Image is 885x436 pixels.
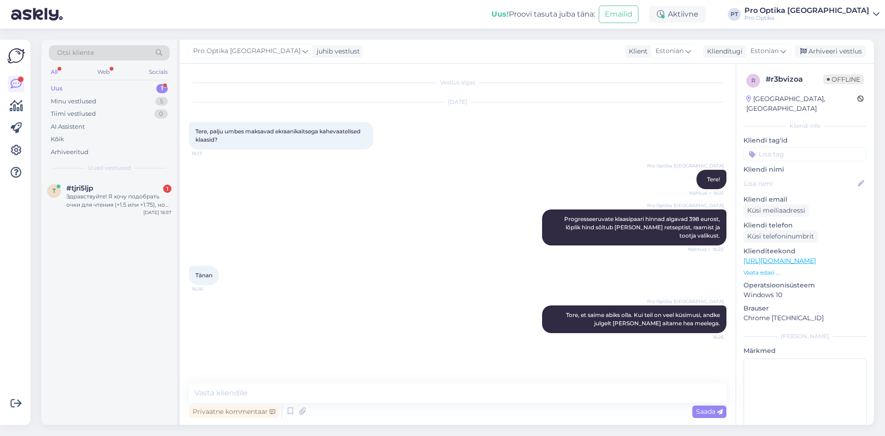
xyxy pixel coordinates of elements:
div: Privaatne kommentaar [189,406,279,418]
span: Tänan [195,272,212,279]
span: #tjri5ljp [66,184,93,192]
span: Uued vestlused [88,164,131,172]
div: 1 [163,185,171,193]
span: Nähtud ✓ 16:21 [689,190,724,197]
span: Tore, et saime abiks olla. Kui teil on veel küsimusi, andke julgelt [PERSON_NAME] aitame hea meel... [566,311,721,327]
a: [URL][DOMAIN_NAME] [743,257,816,265]
a: Pro Optika [GEOGRAPHIC_DATA]Pro Optika [744,7,879,22]
span: Estonian [750,46,779,56]
div: Web [95,66,112,78]
span: Pro Optika [GEOGRAPHIC_DATA] [647,202,724,209]
span: Progresseeruvate klaasipaari hinnad algavad 398 eurost, lõplik hind sõltub [PERSON_NAME] retsepti... [564,215,721,239]
input: Lisa nimi [744,179,856,189]
p: Operatsioonisüsteem [743,281,867,290]
div: Pro Optika [GEOGRAPHIC_DATA] [744,7,869,14]
div: Küsi telefoninumbrit [743,230,818,243]
span: 16:26 [689,334,724,340]
div: Küsi meiliaadressi [743,204,809,217]
div: Klient [625,47,648,56]
div: Socials [147,66,170,78]
p: Vaata edasi ... [743,269,867,277]
span: t [53,187,56,194]
div: Pro Optika [744,14,869,22]
p: Brauser [743,304,867,313]
span: 16:26 [192,286,226,293]
div: Kõik [51,135,64,144]
div: [DATE] [189,98,726,106]
div: # r3bvizoa [766,74,823,85]
button: Emailid [599,6,638,23]
div: [DATE] 16:57 [143,209,171,216]
div: Arhiveeri vestlus [795,45,866,58]
span: Pro Optika [GEOGRAPHIC_DATA] [647,162,724,169]
div: Здравствуйте! Я хочу подобрать очки для чтения (+1.5 или +1.75), но пока не решил — брать одинако... [66,192,171,209]
span: Estonian [655,46,684,56]
div: PT [728,8,741,21]
span: r [751,77,755,84]
img: Askly Logo [7,47,25,65]
b: Uus! [491,10,509,18]
span: Tere, palju umbes maksavad ekraanikaitsega kahevaatelised klaasid? [195,128,362,143]
span: Pro Optika [GEOGRAPHIC_DATA] [193,46,301,56]
p: Kliendi tag'id [743,136,867,145]
div: Minu vestlused [51,97,96,106]
p: Märkmed [743,346,867,356]
span: Otsi kliente [57,48,94,58]
span: Pro Optika [GEOGRAPHIC_DATA] [647,298,724,305]
span: Saada [696,407,723,416]
p: Kliendi nimi [743,165,867,174]
p: Windows 10 [743,290,867,300]
div: Arhiveeritud [51,148,88,157]
div: [GEOGRAPHIC_DATA], [GEOGRAPHIC_DATA] [746,94,857,113]
div: 1 [156,84,168,93]
div: Proovi tasuta juba täna: [491,9,595,20]
span: Nähtud ✓ 16:22 [688,246,724,253]
div: 0 [154,109,168,119]
span: 16:13 [192,150,226,157]
div: Aktiivne [649,6,706,23]
p: Klienditeekond [743,246,867,256]
div: AI Assistent [51,122,85,131]
span: Tere! [707,176,720,183]
div: Vestlus algas [189,78,726,87]
div: All [49,66,59,78]
div: 5 [155,97,168,106]
div: Uus [51,84,63,93]
input: Lisa tag [743,147,867,161]
p: Chrome [TECHNICAL_ID] [743,313,867,323]
p: Kliendi email [743,195,867,204]
p: Kliendi telefon [743,221,867,230]
div: Kliendi info [743,122,867,130]
div: [PERSON_NAME] [743,332,867,340]
div: Tiimi vestlused [51,109,96,119]
div: Klienditugi [703,47,743,56]
div: juhib vestlust [313,47,360,56]
span: Offline [823,74,864,84]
